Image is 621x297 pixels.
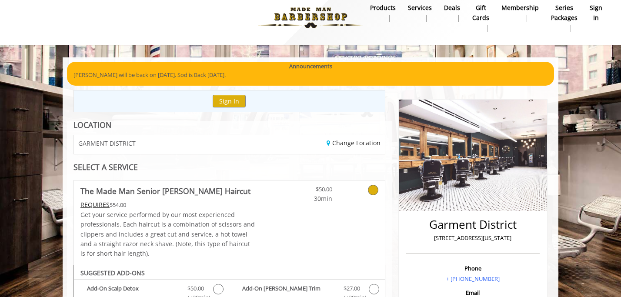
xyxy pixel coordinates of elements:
[495,2,545,24] a: MembershipMembership
[408,265,538,271] h3: Phone
[501,3,539,13] b: Membership
[408,234,538,243] p: [STREET_ADDRESS][US_STATE]
[289,62,332,71] b: Announcements
[466,2,495,34] a: Gift cardsgift cards
[472,3,489,23] b: gift cards
[446,275,500,283] a: + [PHONE_NUMBER]
[80,210,255,259] p: Get your service performed by our most experienced professionals. Each haircut is a combination o...
[364,2,402,24] a: Productsproducts
[551,3,578,23] b: Series packages
[444,3,460,13] b: Deals
[213,95,246,107] button: Sign In
[80,200,110,209] span: This service needs some Advance to be paid before we block your appointment
[408,218,538,231] h2: Garment District
[545,2,584,34] a: Series packagesSeries packages
[281,180,332,204] a: $50.00
[408,3,432,13] b: Services
[73,120,111,130] b: LOCATION
[438,2,466,24] a: DealsDeals
[408,290,538,296] h3: Email
[80,185,250,197] b: The Made Man Senior [PERSON_NAME] Haircut
[590,3,602,23] b: sign in
[281,194,332,204] span: 30min
[78,140,136,147] span: GARMENT DISTRICT
[80,269,145,277] b: SUGGESTED ADD-ONS
[187,284,204,293] span: $50.00
[80,200,255,210] div: $54.00
[73,163,385,171] div: SELECT A SERVICE
[584,2,608,24] a: sign insign in
[402,2,438,24] a: ServicesServices
[370,3,396,13] b: products
[327,139,381,147] a: Change Location
[73,70,548,80] p: [PERSON_NAME] will be back on [DATE]. Sod is Back [DATE].
[344,284,360,293] span: $27.00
